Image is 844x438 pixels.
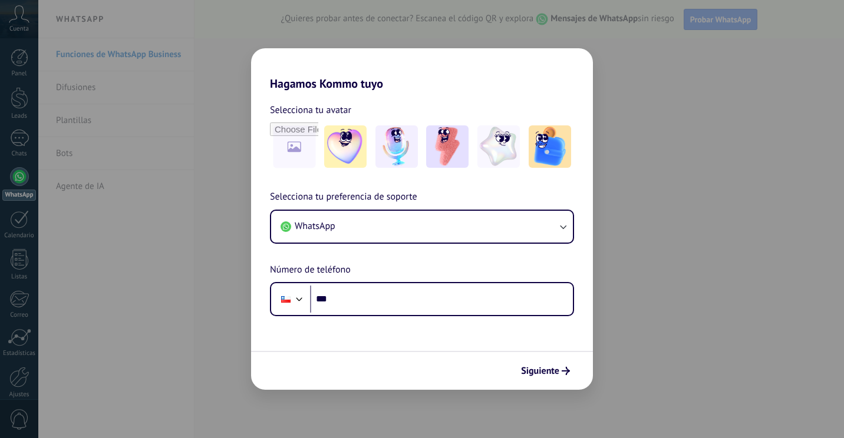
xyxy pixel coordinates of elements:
[516,361,575,381] button: Siguiente
[324,125,367,168] img: -1.jpeg
[271,211,573,243] button: WhatsApp
[426,125,469,168] img: -3.jpeg
[477,125,520,168] img: -4.jpeg
[375,125,418,168] img: -2.jpeg
[521,367,559,375] span: Siguiente
[295,220,335,232] span: WhatsApp
[270,190,417,205] span: Selecciona tu preferencia de soporte
[270,102,351,118] span: Selecciona tu avatar
[270,263,351,278] span: Número de teléfono
[275,287,297,311] div: Chile: + 56
[251,48,593,91] h2: Hagamos Kommo tuyo
[529,125,571,168] img: -5.jpeg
